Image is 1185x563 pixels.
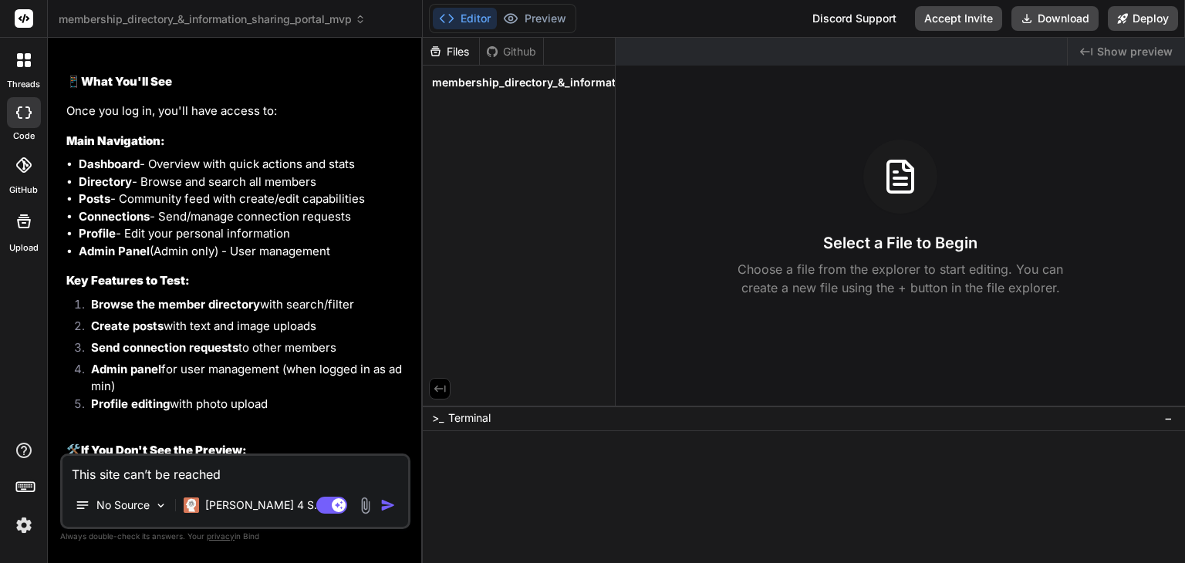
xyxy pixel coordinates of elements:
strong: Send connection requests [91,340,238,355]
li: - Send/manage connection requests [79,208,407,226]
li: - Browse and search all members [79,174,407,191]
strong: Create posts [91,319,164,333]
button: Download [1011,6,1099,31]
strong: Directory [79,174,132,189]
span: membership_directory_&_information_sharing_portal_mvp [432,75,744,90]
span: privacy [207,531,235,541]
strong: Browse the member directory [91,297,260,312]
span: − [1164,410,1173,426]
div: Discord Support [803,6,906,31]
strong: What You'll See [81,74,172,89]
img: attachment [356,497,374,514]
span: membership_directory_&_information_sharing_portal_mvp [59,12,366,27]
strong: Admin Panel [79,244,150,258]
li: with photo upload [79,396,407,417]
p: [PERSON_NAME] 4 S.. [205,497,320,513]
li: for user management (when logged in as admin) [79,361,407,396]
li: - Community feed with create/edit capabilities [79,190,407,208]
strong: Connections [79,209,150,224]
li: to other members [79,339,407,361]
button: Editor [433,8,497,29]
img: Pick Models [154,499,167,512]
p: No Source [96,497,150,513]
img: icon [380,497,396,513]
li: with text and image uploads [79,318,407,339]
li: with search/filter [79,296,407,318]
div: Github [480,44,543,59]
button: Accept Invite [915,6,1002,31]
h2: 📱 [66,73,407,91]
li: - Edit your personal information [79,225,407,243]
h3: Select a File to Begin [823,232,977,254]
p: Always double-check its answers. Your in Bind [60,529,410,544]
p: Once you log in, you'll have access to: [66,103,407,120]
strong: Posts [79,191,110,206]
h2: 🛠️ [66,442,407,460]
strong: Admin panel [91,362,161,376]
img: settings [11,512,37,538]
label: GitHub [9,184,38,197]
p: Choose a file from the explorer to start editing. You can create a new file using the + button in... [728,260,1073,297]
li: (Admin only) - User management [79,243,407,261]
label: threads [7,78,40,91]
strong: Key Features to Test: [66,273,190,288]
span: >_ [432,410,444,426]
label: Upload [9,241,39,255]
strong: Dashboard [79,157,140,171]
button: Deploy [1108,6,1178,31]
strong: Profile editing [91,396,170,411]
strong: Profile [79,226,116,241]
span: Show preview [1097,44,1173,59]
strong: Main Navigation: [66,133,165,148]
img: Claude 4 Sonnet [184,497,199,513]
button: − [1161,406,1176,430]
strong: If You Don't See the Preview: [81,443,247,457]
span: Terminal [448,410,491,426]
button: Preview [497,8,572,29]
label: code [13,130,35,143]
div: Files [423,44,479,59]
li: - Overview with quick actions and stats [79,156,407,174]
